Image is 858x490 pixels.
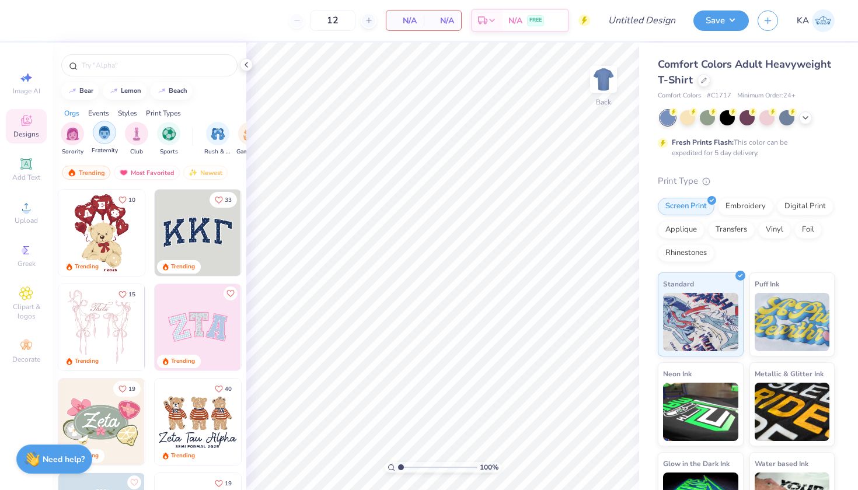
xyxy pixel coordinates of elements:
img: 010ceb09-c6fc-40d9-b71e-e3f087f73ee6 [58,379,145,465]
span: Comfort Colors [658,91,701,101]
img: Kristen Afacan [812,9,835,32]
img: Puff Ink [755,293,830,351]
span: Decorate [12,355,40,364]
div: Trending [75,357,99,366]
span: Sports [160,148,178,156]
div: Screen Print [658,198,714,215]
span: Water based Ink [755,457,808,470]
span: FREE [529,16,542,24]
div: Vinyl [758,221,791,239]
span: Comfort Colors Adult Heavyweight T-Shirt [658,57,831,87]
div: filter for Sorority [61,122,84,156]
div: Newest [183,166,228,180]
button: Like [210,381,237,397]
button: Like [127,475,141,489]
div: Styles [118,108,137,118]
button: Like [113,381,141,397]
button: lemon [103,82,147,100]
img: trend_line.gif [109,87,118,94]
strong: Fresh Prints Flash: [672,138,734,147]
img: trend_line.gif [68,87,77,94]
span: Glow in the Dark Ink [663,457,730,470]
span: 40 [225,386,232,392]
img: 9980f5e8-e6a1-4b4a-8839-2b0e9349023c [155,284,241,370]
div: Digital Print [777,198,833,215]
img: d12c9beb-9502-45c7-ae94-40b97fdd6040 [240,379,327,465]
button: Like [224,286,238,300]
button: bear [61,82,99,100]
span: Greek [18,259,36,268]
div: Rhinestones [658,244,714,262]
span: 19 [225,481,232,487]
div: lemon [121,87,141,94]
img: Game Day Image [243,127,257,141]
div: Events [88,108,109,118]
img: d6d5c6c6-9b9a-4053-be8a-bdf4bacb006d [144,379,231,465]
span: Neon Ink [663,367,692,380]
div: filter for Club [125,122,148,156]
div: filter for Rush & Bid [204,122,231,156]
span: Standard [663,278,694,290]
span: Puff Ink [755,278,779,290]
span: N/A [431,15,454,27]
div: Orgs [64,108,79,118]
div: Trending [75,262,99,271]
div: Transfers [708,221,755,239]
span: Rush & Bid [204,148,231,156]
input: Try "Alpha" [81,60,230,71]
img: edfb13fc-0e43-44eb-bea2-bf7fc0dd67f9 [240,190,327,276]
img: 83dda5b0-2158-48ca-832c-f6b4ef4c4536 [58,284,145,370]
img: Standard [663,293,738,351]
div: Most Favorited [114,166,180,180]
div: Trending [171,262,195,271]
input: Untitled Design [599,9,685,32]
div: filter for Fraternity [92,121,118,155]
div: bear [79,87,93,94]
button: filter button [92,122,118,156]
button: filter button [236,122,263,156]
div: This color can be expedited for 5 day delivery. [672,137,815,158]
div: Back [596,97,611,107]
button: Like [113,192,141,208]
img: Newest.gif [189,169,198,177]
div: Trending [62,166,110,180]
span: Metallic & Glitter Ink [755,367,824,380]
span: Club [130,148,143,156]
img: trending.gif [67,169,76,177]
span: KA [797,14,809,27]
div: Print Types [146,108,181,118]
button: filter button [157,122,180,156]
span: Minimum Order: 24 + [737,91,796,101]
div: Embroidery [718,198,773,215]
img: Back [592,68,615,91]
span: # C1717 [707,91,731,101]
img: 587403a7-0594-4a7f-b2bd-0ca67a3ff8dd [58,190,145,276]
div: Applique [658,221,704,239]
img: 5ee11766-d822-42f5-ad4e-763472bf8dcf [240,284,327,370]
div: Trending [171,452,195,460]
img: Club Image [130,127,143,141]
span: 10 [128,197,135,203]
span: 19 [128,386,135,392]
div: filter for Sports [157,122,180,156]
div: beach [169,87,187,94]
span: Sorority [62,148,83,156]
div: Trending [171,357,195,366]
span: 33 [225,197,232,203]
div: Foil [794,221,822,239]
button: beach [151,82,193,100]
span: N/A [393,15,417,27]
span: Add Text [12,173,40,182]
input: – – [310,10,355,31]
img: e74243e0-e378-47aa-a400-bc6bcb25063a [144,190,231,276]
span: Fraternity [92,146,118,155]
img: a3be6b59-b000-4a72-aad0-0c575b892a6b [155,379,241,465]
img: Sorority Image [66,127,79,141]
img: Neon Ink [663,383,738,441]
button: filter button [204,122,231,156]
span: Image AI [13,86,40,96]
img: Metallic & Glitter Ink [755,383,830,441]
span: Upload [15,216,38,225]
span: Clipart & logos [6,302,47,321]
span: 100 % [480,462,498,473]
